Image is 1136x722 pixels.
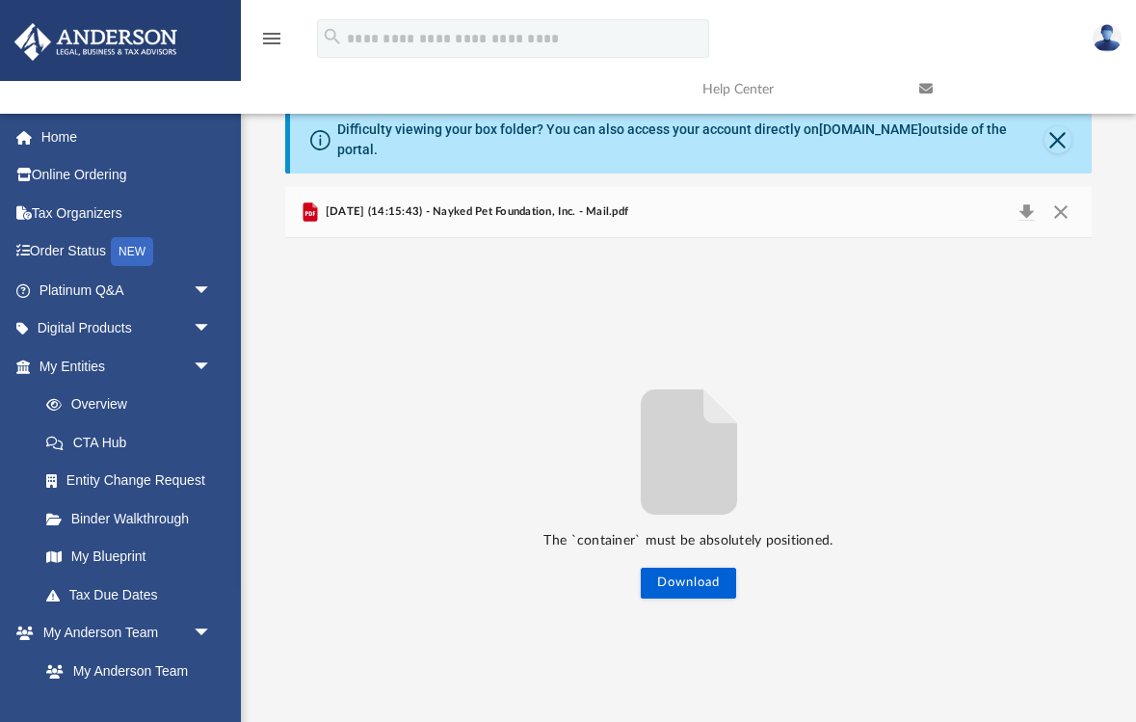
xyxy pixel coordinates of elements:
[13,271,241,309] a: Platinum Q&Aarrow_drop_down
[1010,199,1044,226] button: Download
[193,614,231,654] span: arrow_drop_down
[260,37,283,50] a: menu
[819,121,922,137] a: [DOMAIN_NAME]
[27,462,241,500] a: Entity Change Request
[193,347,231,387] span: arrow_drop_down
[111,237,153,266] div: NEW
[1044,126,1071,153] button: Close
[27,538,231,576] a: My Blueprint
[337,120,1044,160] div: Difficulty viewing your box folder? You can also access your account directly on outside of the p...
[13,614,231,653] a: My Anderson Teamarrow_drop_down
[193,271,231,310] span: arrow_drop_down
[688,51,905,127] a: Help Center
[27,499,241,538] a: Binder Walkthrough
[27,575,241,614] a: Tax Due Dates
[13,194,241,232] a: Tax Organizers
[13,118,241,156] a: Home
[641,568,736,599] button: Download
[13,156,241,195] a: Online Ordering
[13,232,241,272] a: Order StatusNEW
[285,529,1091,553] p: The `container` must be absolutely positioned.
[322,26,343,47] i: search
[27,423,241,462] a: CTA Hub
[322,203,629,221] span: [DATE] (14:15:43) - Nayked Pet Foundation, Inc. - Mail.pdf
[260,27,283,50] i: menu
[1044,199,1078,226] button: Close
[13,309,241,348] a: Digital Productsarrow_drop_down
[1093,24,1122,52] img: User Pic
[13,347,241,386] a: My Entitiesarrow_drop_down
[193,309,231,349] span: arrow_drop_down
[27,386,241,424] a: Overview
[27,652,222,690] a: My Anderson Team
[9,23,183,61] img: Anderson Advisors Platinum Portal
